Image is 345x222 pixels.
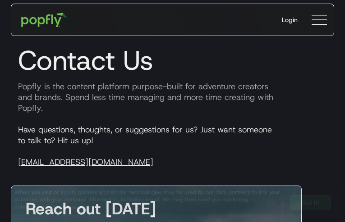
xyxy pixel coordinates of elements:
[290,195,331,210] a: Got It!
[275,8,305,32] a: Login
[11,81,334,113] p: Popfly is the content platform purpose-built for adventure creators and brands. Spend less time m...
[282,15,298,24] div: Login
[14,189,283,210] div: When you visit or log in, cookies and similar technologies may be used by our data partners to li...
[11,44,334,77] h1: Contact Us
[85,203,96,210] a: here
[15,6,73,33] a: home
[11,124,334,168] p: Have questions, thoughts, or suggestions for us? Just want someone to talk to? Hit us up!
[18,157,153,168] a: [EMAIL_ADDRESS][DOMAIN_NAME]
